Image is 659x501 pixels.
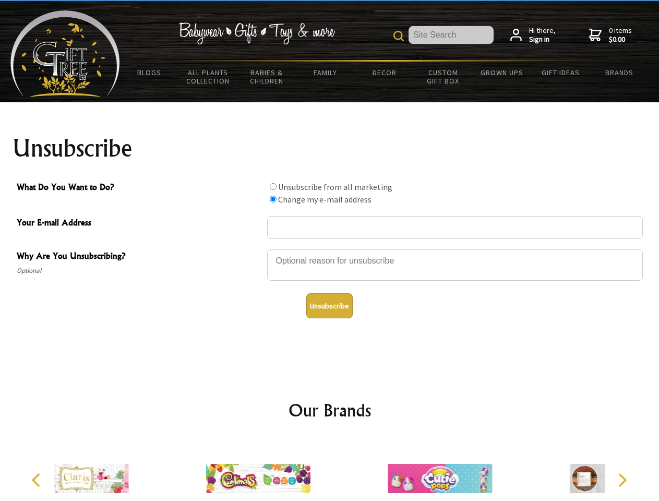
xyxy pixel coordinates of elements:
[610,469,633,492] button: Next
[17,249,262,265] span: Why Are You Unsubscribing?
[306,293,353,318] button: Unsubscribe
[589,26,632,44] a: 0 items$0.00
[393,31,404,41] img: product search
[10,10,120,97] img: Babyware - Gifts - Toys and more...
[529,35,556,44] strong: Sign in
[278,182,392,192] label: Unsubscribe from all marketing
[267,249,643,281] textarea: Why Are You Unsubscribing?
[510,26,556,44] a: Hi there,Sign in
[278,194,372,205] label: Change my e-mail address
[17,181,262,196] span: What Do You Want to Do?
[270,183,277,190] input: What Do You Want to Do?
[270,196,277,202] input: What Do You Want to Do?
[590,62,649,83] a: Brands
[414,62,473,92] a: Custom Gift Box
[13,136,647,161] h1: Unsubscribe
[26,469,49,492] button: Previous
[17,265,262,277] span: Optional
[472,62,531,83] a: Grown Ups
[355,62,414,83] a: Decor
[267,216,643,239] input: Your E-mail Address
[21,398,639,423] h2: Our Brands
[178,22,335,44] img: Babywear - Gifts - Toys & more
[531,62,590,83] a: Gift Ideas
[237,62,296,92] a: Babies & Children
[609,26,632,44] span: 0 items
[17,216,262,231] span: Your E-mail Address
[609,35,632,44] strong: $0.00
[179,62,238,92] a: All Plants Collection
[120,62,179,83] a: BLOGS
[409,26,494,44] input: Site Search
[529,26,556,44] span: Hi there,
[296,62,355,83] a: Family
